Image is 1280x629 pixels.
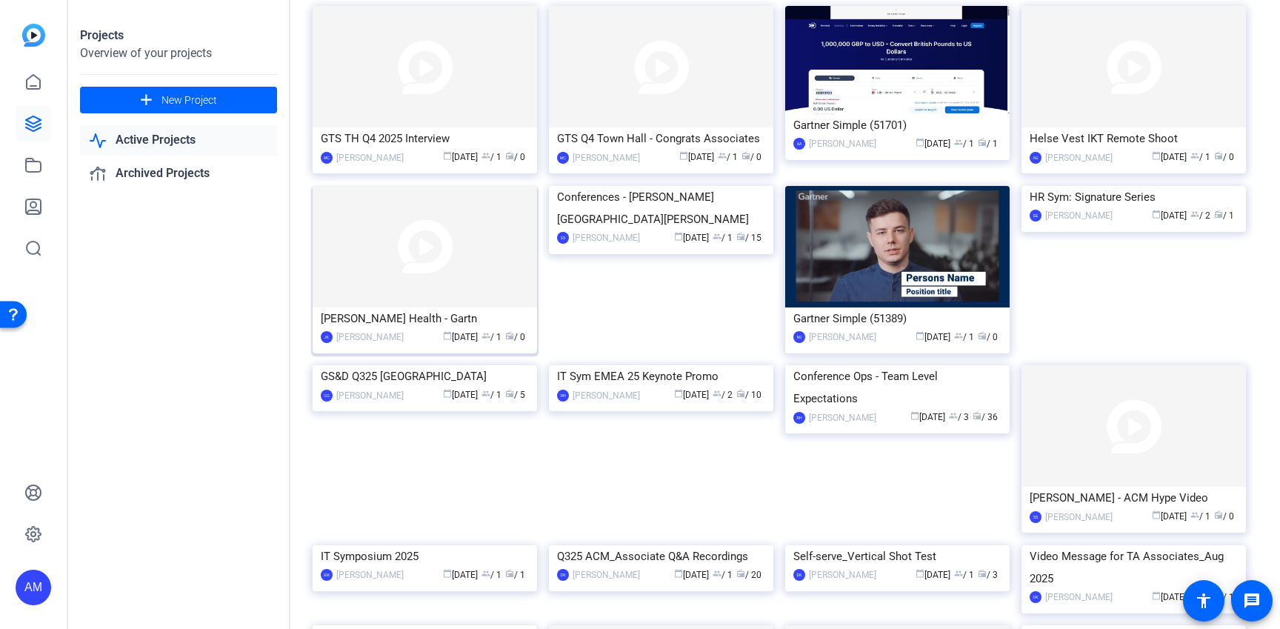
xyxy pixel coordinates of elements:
span: group [718,151,727,160]
div: Gartner Simple (51701) [793,114,1001,136]
span: / 1 [481,152,501,162]
span: / 0 [741,152,761,162]
div: Conference Ops - Team Level Expectations [793,365,1001,410]
span: / 0 [1214,152,1234,162]
div: [PERSON_NAME] [336,568,404,582]
div: [PERSON_NAME] - ACM Hype Video [1030,487,1238,509]
span: calendar_today [679,151,688,160]
span: calendar_today [1152,591,1161,600]
span: [DATE] [916,570,950,580]
span: radio [978,569,987,578]
mat-icon: add [137,91,156,110]
div: [PERSON_NAME] [573,150,640,165]
span: / 1 [1190,511,1210,522]
div: [PERSON_NAME] [809,410,876,425]
div: Overview of your projects [80,44,277,62]
span: radio [978,138,987,147]
div: [PERSON_NAME] [336,150,404,165]
div: [PERSON_NAME] [336,330,404,345]
span: / 1 [978,139,998,149]
span: group [481,331,490,340]
div: [PERSON_NAME] Health - Gartn [321,307,529,330]
span: / 0 [505,152,525,162]
span: [DATE] [1152,152,1187,162]
div: SS [1030,511,1041,523]
div: GS&D Q325 [GEOGRAPHIC_DATA] [321,365,529,387]
div: [PERSON_NAME] [809,136,876,151]
span: group [713,232,721,241]
span: calendar_today [443,151,452,160]
span: [DATE] [674,233,709,243]
div: [PERSON_NAME] [573,230,640,245]
span: [DATE] [443,332,478,342]
span: / 10 [736,390,761,400]
span: group [954,331,963,340]
span: calendar_today [916,569,924,578]
span: [DATE] [443,390,478,400]
span: [DATE] [443,152,478,162]
div: EE [1030,210,1041,222]
div: DK [793,569,805,581]
span: / 2 [1190,210,1210,221]
div: RH [557,390,569,402]
span: / 0 [505,332,525,342]
span: calendar_today [916,331,924,340]
div: GG [321,390,333,402]
div: Projects [80,27,277,44]
span: / 20 [736,570,761,580]
div: [PERSON_NAME] [573,568,640,582]
div: [PERSON_NAME] [1045,150,1113,165]
div: [PERSON_NAME] [809,330,876,345]
span: New Project [161,93,217,108]
div: [PERSON_NAME] [1045,208,1113,223]
div: IT Sym EMEA 25 Keynote Promo [557,365,765,387]
span: calendar_today [674,232,683,241]
span: calendar_today [674,389,683,398]
span: / 1 [481,570,501,580]
div: [PERSON_NAME] [573,388,640,403]
div: DK [1030,591,1041,603]
div: [PERSON_NAME] [1045,510,1113,525]
span: group [954,569,963,578]
img: blue-gradient.svg [22,24,45,47]
div: SS [557,232,569,244]
div: GTS TH Q4 2025 Interview [321,127,529,150]
span: radio [973,411,981,420]
span: calendar_today [1152,151,1161,160]
mat-icon: message [1243,592,1261,610]
span: / 3 [949,412,969,422]
span: group [713,389,721,398]
button: New Project [80,87,277,113]
div: JK [321,331,333,343]
span: [DATE] [916,332,950,342]
span: [DATE] [1152,210,1187,221]
span: radio [736,569,745,578]
span: group [481,569,490,578]
span: [DATE] [1152,592,1187,602]
span: radio [1214,210,1223,219]
span: / 1 [718,152,738,162]
span: / 5 [505,390,525,400]
div: EM [321,569,333,581]
div: [PERSON_NAME] [1045,590,1113,605]
span: group [1190,510,1199,519]
span: / 1 [954,139,974,149]
a: Active Projects [80,125,277,156]
span: / 0 [1214,511,1234,522]
span: radio [505,569,514,578]
span: calendar_today [443,331,452,340]
div: Self-serve_Vertical Shot Test [793,545,1001,568]
span: radio [505,151,514,160]
span: radio [505,331,514,340]
span: radio [736,232,745,241]
div: Conferences - [PERSON_NAME][GEOGRAPHIC_DATA][PERSON_NAME] [557,186,765,230]
span: group [954,138,963,147]
span: radio [505,389,514,398]
span: calendar_today [910,411,919,420]
div: MC [557,152,569,164]
div: Helse Vest IKT Remote Shoot [1030,127,1238,150]
div: Gartner Simple (51389) [793,307,1001,330]
span: calendar_today [443,569,452,578]
div: IT Symposium 2025 [321,545,529,568]
div: Q325 ACM_Associate Q&A Recordings [557,545,765,568]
